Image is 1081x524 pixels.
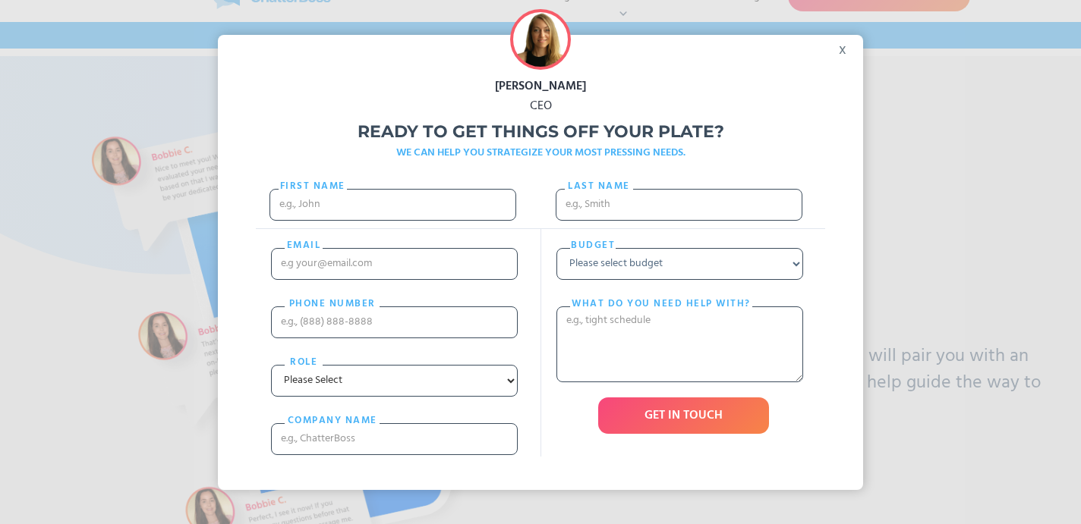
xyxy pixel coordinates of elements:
[358,121,724,142] strong: Ready to get things off your plate?
[570,238,616,253] label: Budget
[285,297,380,312] label: PHONE nUMBER
[271,248,518,280] input: e.g your@email.com
[279,179,347,194] label: First Name
[285,238,323,253] label: email
[598,397,769,434] input: GET IN TOUCH
[829,35,863,58] div: x
[285,413,380,428] label: cOMPANY NAME
[285,355,323,370] label: Role
[271,423,518,455] input: e.g., ChatterBoss
[570,297,752,312] label: What do you need help with?
[556,189,802,221] input: e.g., Smith
[218,77,863,96] div: [PERSON_NAME]
[396,144,685,162] strong: WE CAN HELP YOU STRATEGIZE YOUR MOST PRESSING NEEDS.
[269,189,516,221] input: e.g., John
[256,170,825,470] form: Freebie Popup Form 2021
[271,306,518,338] input: e.g., (888) 888-8888
[218,96,863,116] div: CEO
[565,179,633,194] label: Last name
